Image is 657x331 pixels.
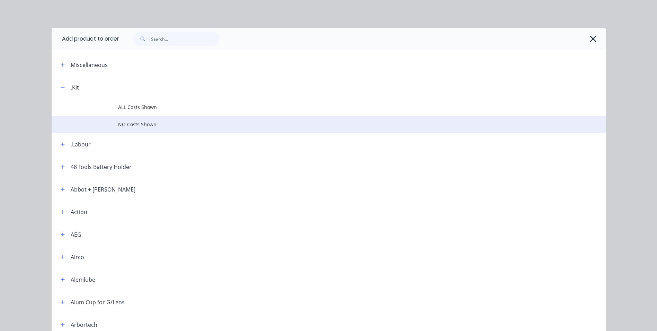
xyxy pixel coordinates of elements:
[71,298,125,306] div: Alum Cup for G/Lens
[71,230,81,239] div: AEG
[71,163,132,171] div: 48 Tools Battery Holder
[151,32,220,46] input: Search...
[71,208,87,216] div: Action
[71,275,95,284] div: Alemlube
[71,140,91,148] div: .Labour
[118,103,508,111] span: ALL Costs Shown
[71,83,79,92] div: .Kit
[52,28,119,50] div: Add product to order
[71,321,97,329] div: Arbortech
[71,61,108,69] div: Miscellaneous
[118,121,508,128] span: NO Costs Shown
[71,253,84,261] div: Airco
[71,185,135,194] div: Abbot + [PERSON_NAME]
